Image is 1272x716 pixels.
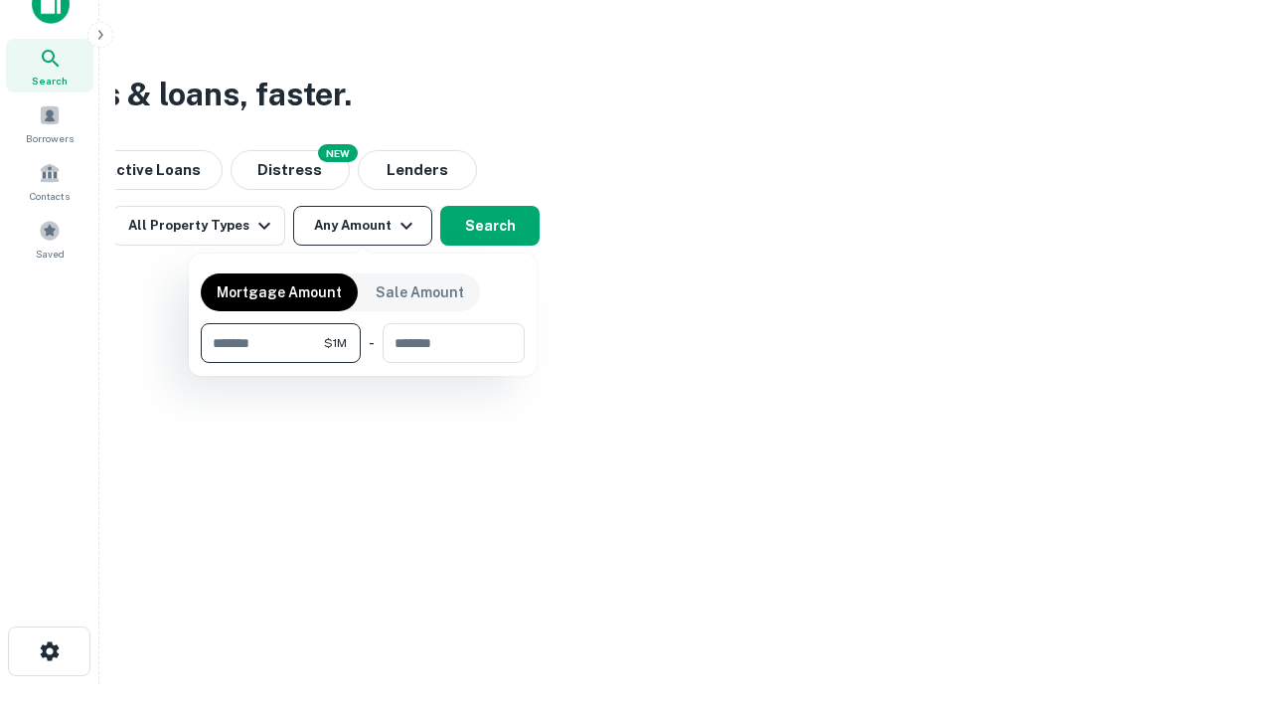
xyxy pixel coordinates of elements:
span: $1M [324,334,347,352]
p: Sale Amount [376,281,464,303]
div: - [369,323,375,363]
p: Mortgage Amount [217,281,342,303]
iframe: Chat Widget [1173,557,1272,652]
